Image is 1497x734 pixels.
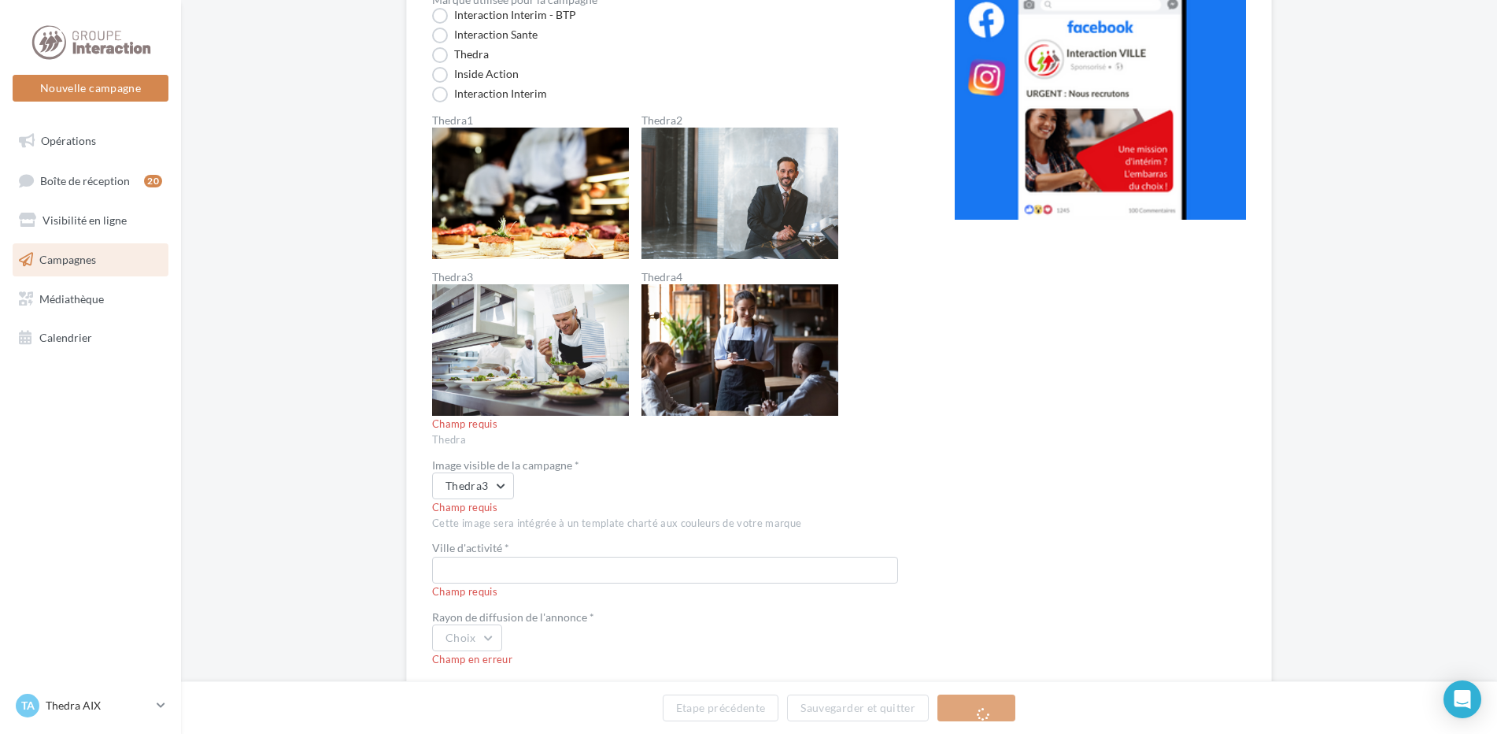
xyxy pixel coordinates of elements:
[432,653,904,667] div: Champ en erreur
[9,164,172,198] a: Boîte de réception20
[21,698,35,714] span: TA
[9,204,172,237] a: Visibilité en ligne
[432,543,892,554] label: Ville d'activité *
[9,321,172,354] a: Calendrier
[46,698,150,714] p: Thedra AIX
[9,124,172,158] a: Opérations
[432,272,629,283] label: Thedra3
[13,75,168,102] button: Nouvelle campagne
[641,284,838,416] img: Thedra4
[432,417,904,432] div: Champ requis
[432,284,629,416] img: Thedra3
[432,87,547,102] label: Interaction Interim
[432,625,502,651] button: Choix
[39,331,92,344] span: Calendrier
[432,47,489,63] label: Thedra
[9,243,172,276] a: Campagnes
[40,173,130,187] span: Boîte de réception
[432,115,629,126] label: Thedra1
[641,128,838,259] img: Thedra2
[432,460,904,471] div: Image visible de la campagne *
[432,680,904,691] label: Géolocalisation *
[432,67,519,83] label: Inside Action
[432,8,576,24] label: Interaction Interim - BTP
[432,517,904,531] div: Cette image sera intégrée à un template charté aux couleurs de votre marque
[432,28,538,43] label: Interaction Sante
[787,695,929,721] button: Sauvegarder et quitter
[432,128,629,259] img: Thedra1
[1443,680,1481,718] div: Open Intercom Messenger
[9,283,172,316] a: Médiathèque
[432,473,514,499] button: Thedra3
[39,291,104,305] span: Médiathèque
[43,213,127,227] span: Visibilité en ligne
[432,585,904,599] div: Champ requis
[663,695,779,721] button: Etape précédente
[641,272,838,283] label: Thedra4
[432,612,904,623] div: Rayon de diffusion de l'annonce *
[641,115,838,126] label: Thedra2
[144,175,162,187] div: 20
[432,501,904,515] div: Champ requis
[39,253,96,266] span: Campagnes
[432,433,904,447] div: Thedra
[41,134,96,147] span: Opérations
[13,691,168,721] a: TA Thedra AIX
